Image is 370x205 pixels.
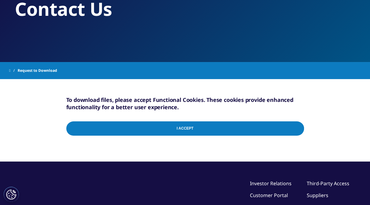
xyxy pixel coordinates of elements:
[4,187,19,202] button: Cookies Settings
[66,96,304,111] h5: To download files, please accept Functional Cookies. These cookies provide enhanced functionality...
[250,180,292,187] a: Investor Relations
[250,192,288,199] a: Customer Portal
[18,65,57,76] span: Request to Download
[307,192,328,199] a: Suppliers
[307,180,349,187] a: Third-Party Access
[66,121,304,136] input: I Accept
